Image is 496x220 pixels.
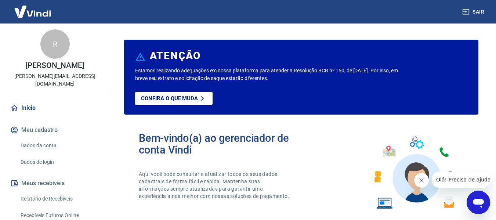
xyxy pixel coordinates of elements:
p: Estamos realizando adequações em nossa plataforma para atender a Resolução BCB nº 150, de [DATE].... [135,67,401,82]
h6: ATENÇÃO [150,52,201,59]
button: Meu cadastro [9,122,101,138]
p: Aqui você pode consultar e atualizar todos os seus dados cadastrais de forma fácil e rápida. Mant... [139,170,291,200]
img: Vindi [9,0,57,23]
a: Confira o que muda [135,92,213,105]
a: Dados da conta [18,138,101,153]
img: Imagem de um avatar masculino com diversos icones exemplificando as funcionalidades do gerenciado... [368,132,464,213]
a: Início [9,100,101,116]
a: Dados de login [18,155,101,170]
button: Meus recebíveis [9,175,101,191]
h2: Bem-vindo(a) ao gerenciador de conta Vindi [139,132,301,156]
iframe: Botão para abrir a janela de mensagens [467,191,490,214]
a: Relatório de Recebíveis [18,191,101,206]
p: [PERSON_NAME][EMAIL_ADDRESS][DOMAIN_NAME] [6,72,104,88]
iframe: Mensagem da empresa [432,172,490,188]
p: Confira o que muda [141,95,198,102]
div: R [40,29,70,59]
button: Sair [461,5,487,19]
span: Olá! Precisa de ajuda? [4,5,62,11]
iframe: Fechar mensagem [414,173,429,188]
p: [PERSON_NAME] [25,62,84,69]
